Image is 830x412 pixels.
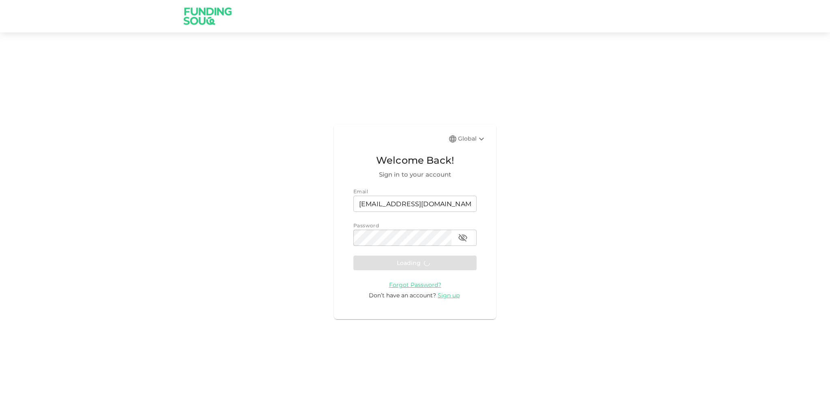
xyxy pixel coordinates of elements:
a: Forgot Password? [389,281,441,288]
input: email [353,196,477,212]
span: Sign in to your account [353,170,477,179]
span: Password [353,222,379,228]
input: password [353,230,451,246]
span: Sign up [438,292,460,299]
span: Email [353,188,368,194]
div: Global [458,134,486,144]
span: Welcome Back! [353,153,477,168]
span: Don’t have an account? [369,292,436,299]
